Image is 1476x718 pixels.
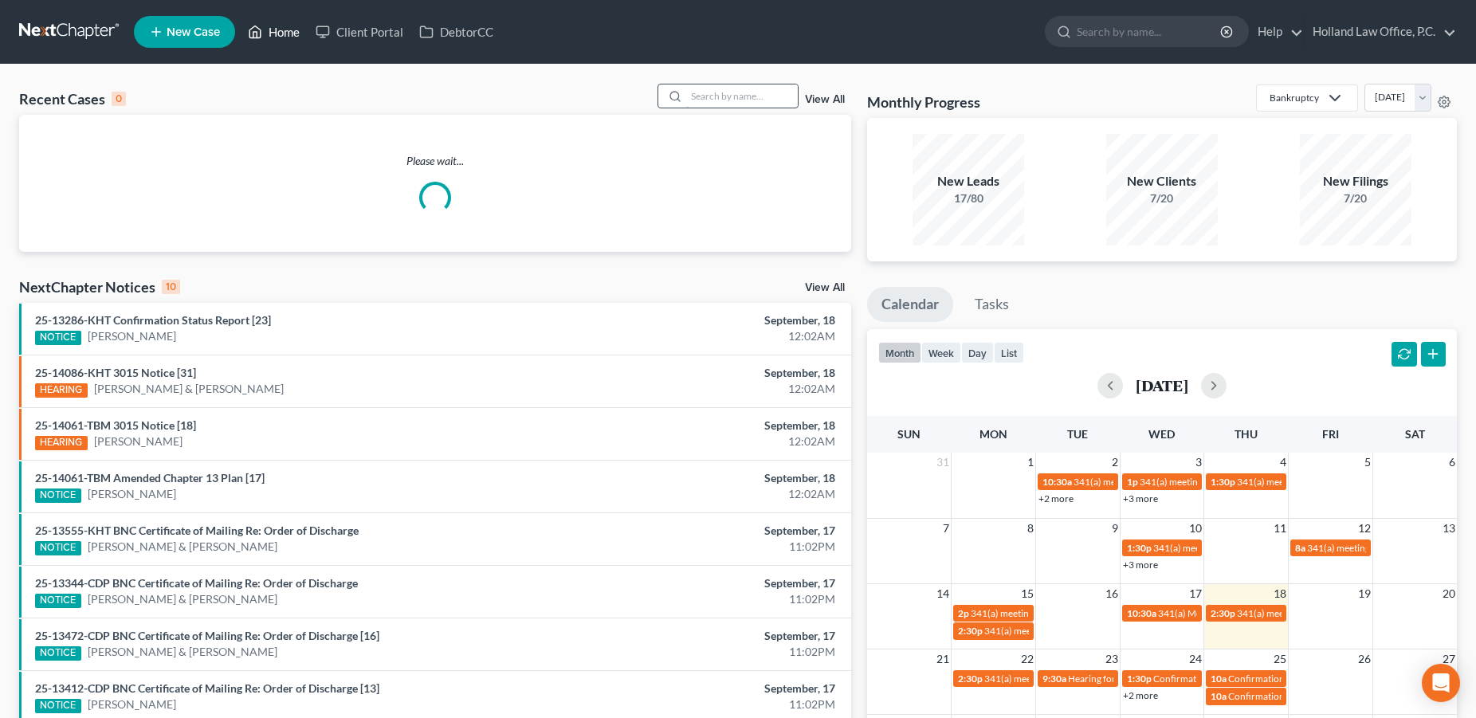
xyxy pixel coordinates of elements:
[921,342,961,363] button: week
[1136,377,1188,394] h2: [DATE]
[984,673,1138,685] span: 341(a) meeting for [PERSON_NAME]
[579,681,835,696] div: September, 17
[1356,649,1372,669] span: 26
[1127,542,1152,554] span: 1:30p
[579,696,835,712] div: 11:02PM
[994,342,1024,363] button: list
[1106,172,1218,190] div: New Clients
[913,190,1024,206] div: 17/80
[1110,519,1120,538] span: 9
[1211,690,1227,702] span: 10a
[579,539,835,555] div: 11:02PM
[1123,559,1158,571] a: +3 more
[1300,172,1411,190] div: New Filings
[35,471,265,485] a: 25-14061-TBM Amended Chapter 13 Plan [17]
[1187,519,1203,538] span: 10
[935,649,951,669] span: 21
[1153,673,1464,685] span: Confirmation hearing for Broc Charleston second case & [PERSON_NAME]
[958,673,983,685] span: 2:30p
[913,172,1024,190] div: New Leads
[1422,664,1460,702] div: Open Intercom Messenger
[579,628,835,644] div: September, 17
[1356,584,1372,603] span: 19
[935,453,951,472] span: 31
[579,644,835,660] div: 11:02PM
[1237,476,1391,488] span: 341(a) meeting for [PERSON_NAME]
[88,328,176,344] a: [PERSON_NAME]
[1104,649,1120,669] span: 23
[162,280,180,294] div: 10
[1300,190,1411,206] div: 7/20
[579,365,835,381] div: September, 18
[1187,649,1203,669] span: 24
[35,699,81,713] div: NOTICE
[1042,673,1066,685] span: 9:30a
[1272,519,1288,538] span: 11
[35,594,81,608] div: NOTICE
[579,381,835,397] div: 12:02AM
[1019,584,1035,603] span: 15
[579,523,835,539] div: September, 17
[308,18,411,46] a: Client Portal
[805,94,845,105] a: View All
[1106,190,1218,206] div: 7/20
[35,436,88,450] div: HEARING
[88,644,277,660] a: [PERSON_NAME] & [PERSON_NAME]
[35,576,358,590] a: 25-13344-CDP BNC Certificate of Mailing Re: Order of Discharge
[35,646,81,661] div: NOTICE
[1077,17,1223,46] input: Search by name...
[878,342,921,363] button: month
[35,383,88,398] div: HEARING
[35,681,379,695] a: 25-13412-CDP BNC Certificate of Mailing Re: Order of Discharge [13]
[35,418,196,432] a: 25-14061-TBM 3015 Notice [18]
[579,591,835,607] div: 11:02PM
[35,313,271,327] a: 25-13286-KHT Confirmation Status Report [23]
[1123,492,1158,504] a: +3 more
[88,539,277,555] a: [PERSON_NAME] & [PERSON_NAME]
[1068,673,1192,685] span: Hearing for [PERSON_NAME]
[1307,542,1461,554] span: 341(a) meeting for [PERSON_NAME]
[1356,519,1372,538] span: 12
[240,18,308,46] a: Home
[867,287,953,322] a: Calendar
[579,575,835,591] div: September, 17
[1026,519,1035,538] span: 8
[1447,453,1457,472] span: 6
[1127,476,1138,488] span: 1p
[1194,453,1203,472] span: 3
[88,591,277,607] a: [PERSON_NAME] & [PERSON_NAME]
[19,153,851,169] p: Please wait...
[984,625,1215,637] span: 341(a) meeting for [MEDICAL_DATA][PERSON_NAME]
[1211,607,1235,619] span: 2:30p
[579,312,835,328] div: September, 18
[167,26,220,38] span: New Case
[1042,476,1072,488] span: 10:30a
[958,625,983,637] span: 2:30p
[19,277,180,296] div: NextChapter Notices
[1441,584,1457,603] span: 20
[1148,427,1175,441] span: Wed
[1153,542,1307,554] span: 341(a) meeting for [PERSON_NAME]
[941,519,951,538] span: 7
[686,84,798,108] input: Search by name...
[1272,584,1288,603] span: 18
[35,541,81,555] div: NOTICE
[897,427,921,441] span: Sun
[1067,427,1088,441] span: Tue
[1363,453,1372,472] span: 5
[35,629,379,642] a: 25-13472-CDP BNC Certificate of Mailing Re: Order of Discharge [16]
[1441,519,1457,538] span: 13
[35,366,196,379] a: 25-14086-KHT 3015 Notice [31]
[1110,453,1120,472] span: 2
[1211,476,1235,488] span: 1:30p
[1104,584,1120,603] span: 16
[88,486,176,502] a: [PERSON_NAME]
[958,607,969,619] span: 2p
[1158,607,1313,619] span: 341(a) Meeting for [PERSON_NAME]
[112,92,126,106] div: 0
[1405,427,1425,441] span: Sat
[1038,492,1074,504] a: +2 more
[1235,427,1258,441] span: Thu
[1127,673,1152,685] span: 1:30p
[1305,18,1456,46] a: Holland Law Office, P.C.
